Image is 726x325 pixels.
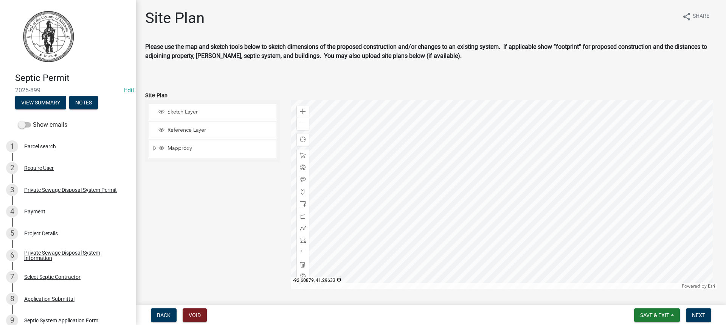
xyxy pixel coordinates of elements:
[152,145,157,153] span: Expand
[15,87,121,94] span: 2025-899
[145,93,168,98] label: Site Plan
[708,283,715,289] a: Esri
[148,102,277,160] ul: Layer List
[6,293,18,305] div: 8
[6,184,18,196] div: 3
[24,296,74,302] div: Application Submittal
[297,106,309,118] div: Zoom in
[24,318,98,323] div: Septic System Application Form
[18,120,67,129] label: Show emails
[149,122,276,139] li: Reference Layer
[149,104,276,121] li: Sketch Layer
[24,144,56,149] div: Parcel search
[157,109,274,116] div: Sketch Layer
[6,140,18,152] div: 1
[680,283,717,289] div: Powered by
[149,140,276,158] li: Mapproxy
[6,249,18,261] div: 6
[157,127,274,134] div: Reference Layer
[124,87,134,94] a: Edit
[682,12,691,21] i: share
[24,231,58,236] div: Project Details
[157,145,274,152] div: Mapproxy
[166,127,274,134] span: Reference Layer
[151,308,177,322] button: Back
[15,96,66,109] button: View Summary
[157,312,171,318] span: Back
[24,274,81,280] div: Select Septic Contractor
[24,165,54,171] div: Require User
[124,87,134,94] wm-modal-confirm: Edit Application Number
[15,73,130,84] h4: Septic Permit
[69,100,98,106] wm-modal-confirm: Notes
[297,118,309,130] div: Zoom out
[692,312,705,318] span: Next
[6,205,18,218] div: 4
[145,9,205,27] h1: Site Plan
[145,43,707,59] strong: Please use the map and sketch tools below to sketch dimensions of the proposed construction and/o...
[6,227,18,239] div: 5
[640,312,669,318] span: Save & Exit
[634,308,680,322] button: Save & Exit
[166,145,274,152] span: Mapproxy
[15,8,82,65] img: Mahaska County, Iowa
[24,209,45,214] div: Payment
[166,109,274,115] span: Sketch Layer
[676,9,715,24] button: shareShare
[6,271,18,283] div: 7
[297,134,309,146] div: Find my location
[24,187,117,193] div: Private Sewage Disposal System Permit
[24,250,124,261] div: Private Sewage Disposal System Information
[6,162,18,174] div: 2
[69,96,98,109] button: Notes
[686,308,711,322] button: Next
[183,308,207,322] button: Void
[15,100,66,106] wm-modal-confirm: Summary
[693,12,709,21] span: Share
